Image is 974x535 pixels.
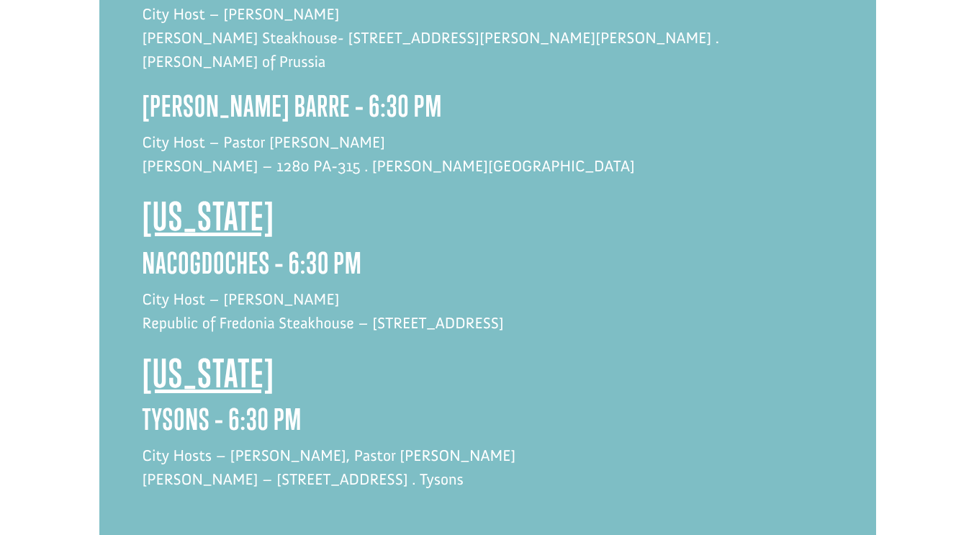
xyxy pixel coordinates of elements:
[143,2,833,89] p: City Host – [PERSON_NAME] [PERSON_NAME] Steakhouse- [STREET_ADDRESS][PERSON_NAME][PERSON_NAME] . ...
[26,58,36,68] img: US.png
[143,246,833,287] h3: Nacogdoches – 6:30 PM
[143,444,833,507] p: City Hosts – [PERSON_NAME], Pastor [PERSON_NAME] [PERSON_NAME] – [STREET_ADDRESS] . Tysons
[143,403,833,444] h3: Tysons – 6:30 PM
[143,287,833,351] p: City Host – [PERSON_NAME] Republic of Fredonia Steakhouse – [STREET_ADDRESS]
[143,89,833,130] h3: [PERSON_NAME] Barre – 6:30 PM
[143,193,275,239] span: [US_STATE]
[34,44,119,55] strong: Project Shovel Ready
[204,29,268,55] button: Donate
[26,14,198,43] div: [PERSON_NAME] donated $100
[39,58,127,68] span: , [GEOGRAPHIC_DATA]
[26,45,198,55] div: to
[143,350,275,396] span: [US_STATE]
[143,130,833,194] p: City Host – Pastor [PERSON_NAME] [PERSON_NAME] – 1280 PA-315 . [PERSON_NAME][GEOGRAPHIC_DATA]
[26,30,37,42] img: emoji confettiBall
